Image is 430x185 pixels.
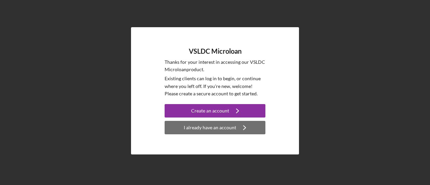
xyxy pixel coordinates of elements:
a: Create an account [165,104,265,119]
button: I already have an account [165,121,265,134]
div: I already have an account [184,121,236,134]
p: Existing clients can log in to begin, or continue where you left off. If you're new, welcome! Ple... [165,75,265,97]
p: Thanks for your interest in accessing our VSLDC Microloan product. [165,58,265,74]
h4: VSLDC Microloan [189,47,242,55]
div: Create an account [191,104,229,118]
button: Create an account [165,104,265,118]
